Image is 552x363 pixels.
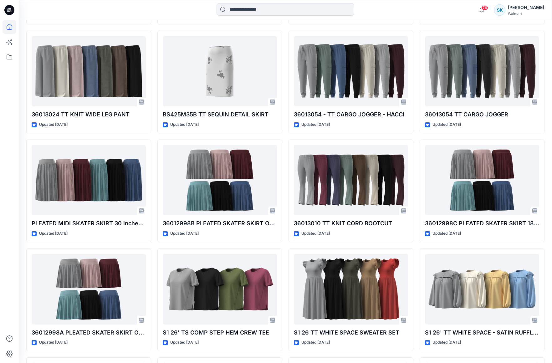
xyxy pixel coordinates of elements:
[163,145,277,215] a: 36012998B PLEATED SKATER SKIRT OPT B
[481,5,488,10] span: 76
[163,328,277,337] p: S1 26' TS COMP STEP HEM CREW TEE
[294,145,408,215] a: 36013010 TT KNIT CORD BOOTCUT
[425,145,539,215] a: 36012998C PLEATED SKATER SKIRT 18inches
[432,230,461,237] p: Updated [DATE]
[32,145,146,215] a: PLEATED MIDI SKATER SKIRT 30 inches OPT A
[425,328,539,337] p: S1 26' TT WHITE SPACE - SATIN RUFFLE BLOUSE 1
[494,4,505,16] div: SK
[163,219,277,228] p: 36012998B PLEATED SKATER SKIRT OPT B
[170,230,199,237] p: Updated [DATE]
[32,219,146,228] p: PLEATED MIDI SKATER SKIRT 30 inches OPT A
[432,339,461,346] p: Updated [DATE]
[508,4,544,11] div: [PERSON_NAME]
[32,36,146,106] a: 36013024 TT KNIT WIDE LEG PANT
[294,328,408,337] p: S1 26 TT WHITE SPACE SWEATER SET
[508,11,544,16] div: Walmart
[163,110,277,119] p: BS425M35B TT SEQUIN DETAIL SKIRT
[39,230,68,237] p: Updated [DATE]
[32,110,146,119] p: 36013024 TT KNIT WIDE LEG PANT
[425,254,539,324] a: S1 26' TT WHITE SPACE - SATIN RUFFLE BLOUSE 1
[170,339,199,346] p: Updated [DATE]
[32,328,146,337] p: 36012998A PLEATED SKATER SKIRT OPT A
[425,110,539,119] p: 36013054 TT CARGO JOGGER
[425,36,539,106] a: 36013054 TT CARGO JOGGER
[39,121,68,128] p: Updated [DATE]
[425,219,539,228] p: 36012998C PLEATED SKATER SKIRT 18inches
[294,254,408,324] a: S1 26 TT WHITE SPACE SWEATER SET
[163,254,277,324] a: S1 26' TS COMP STEP HEM CREW TEE
[301,121,330,128] p: Updated [DATE]
[432,121,461,128] p: Updated [DATE]
[294,110,408,119] p: 36013054 - TT CARGO JOGGER - HACCI
[170,121,199,128] p: Updated [DATE]
[32,254,146,324] a: 36012998A PLEATED SKATER SKIRT OPT A
[301,230,330,237] p: Updated [DATE]
[163,36,277,106] a: BS425M35B TT SEQUIN DETAIL SKIRT
[301,339,330,346] p: Updated [DATE]
[294,219,408,228] p: 36013010 TT KNIT CORD BOOTCUT
[294,36,408,106] a: 36013054 - TT CARGO JOGGER - HACCI
[39,339,68,346] p: Updated [DATE]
